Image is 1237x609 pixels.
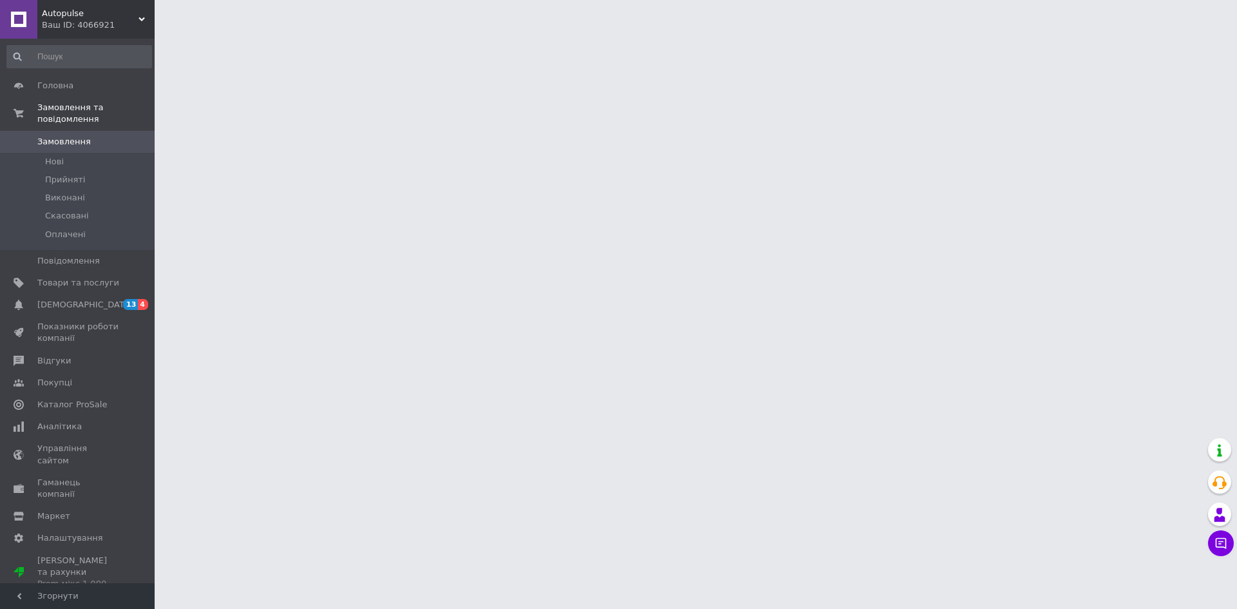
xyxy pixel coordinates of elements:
[45,156,64,168] span: Нові
[37,532,103,544] span: Налаштування
[6,45,152,68] input: Пошук
[37,578,119,590] div: Prom мікс 1 000
[42,8,139,19] span: Autopulse
[45,229,86,240] span: Оплачені
[37,102,155,125] span: Замовлення та повідомлення
[37,80,73,92] span: Головна
[37,443,119,466] span: Управління сайтом
[37,421,82,432] span: Аналітика
[138,299,148,310] span: 4
[45,192,85,204] span: Виконані
[37,299,133,311] span: [DEMOGRAPHIC_DATA]
[123,299,138,310] span: 13
[1208,530,1234,556] button: Чат з покупцем
[37,510,70,522] span: Маркет
[37,255,100,267] span: Повідомлення
[37,277,119,289] span: Товари та послуги
[37,321,119,344] span: Показники роботи компанії
[37,377,72,389] span: Покупці
[37,399,107,411] span: Каталог ProSale
[37,355,71,367] span: Відгуки
[45,174,85,186] span: Прийняті
[37,136,91,148] span: Замовлення
[37,477,119,500] span: Гаманець компанії
[37,555,119,590] span: [PERSON_NAME] та рахунки
[45,210,89,222] span: Скасовані
[42,19,155,31] div: Ваш ID: 4066921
